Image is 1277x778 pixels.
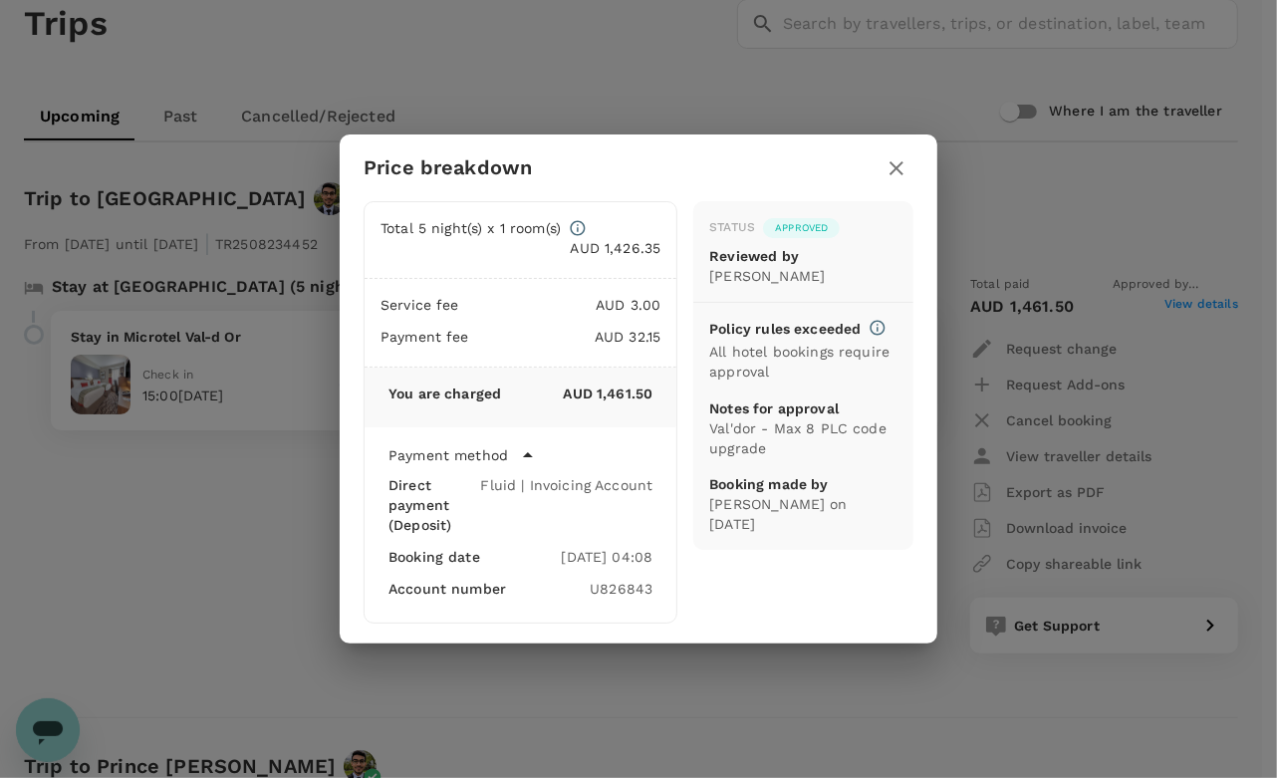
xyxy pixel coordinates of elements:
[590,579,652,599] div: U826843
[381,327,469,347] p: Payment fee
[709,319,861,339] p: Policy rules exceeded
[459,295,661,315] p: AUD 3.00
[481,475,653,495] div: Fluid | Invoicing Account
[381,218,561,238] p: Total 5 night(s) x 1 room(s)
[709,266,897,286] p: [PERSON_NAME]
[388,547,562,567] div: Booking date
[709,342,897,382] p: All hotel bookings require approval
[709,246,897,266] p: Reviewed by
[469,327,661,347] p: AUD 32.15
[709,494,897,534] p: [PERSON_NAME] on [DATE]
[709,474,897,494] p: Booking made by
[388,475,481,535] div: Direct payment (Deposit)
[381,238,660,258] p: AUD 1,426.35
[709,418,897,458] p: Val'dor - Max 8 PLC code upgrade
[501,384,652,403] p: AUD 1,461.50
[562,547,653,567] div: [DATE] 04:08
[364,151,532,183] h6: Price breakdown
[388,445,508,465] p: Payment method
[388,384,501,403] p: You are charged
[763,221,840,235] span: Approved
[709,218,755,238] div: Status
[388,579,590,599] div: Account number
[381,295,459,315] p: Service fee
[709,398,897,418] p: Notes for approval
